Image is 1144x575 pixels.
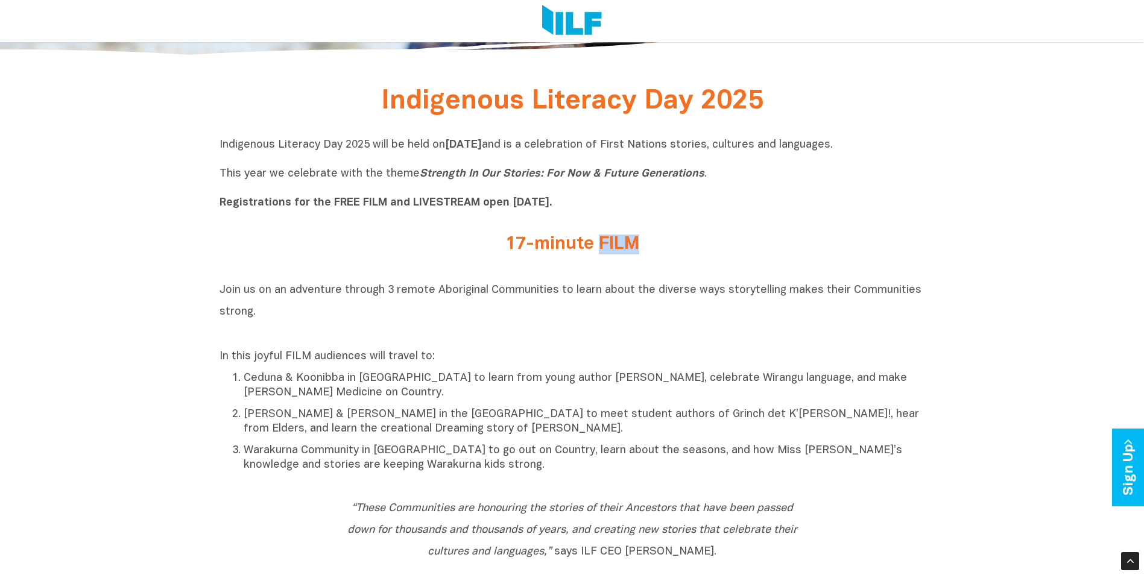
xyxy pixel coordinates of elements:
b: [DATE] [445,140,482,150]
p: Ceduna & Koonibba in [GEOGRAPHIC_DATA] to learn from young author [PERSON_NAME], celebrate Wirang... [244,371,925,400]
i: “These Communities are honouring the stories of their Ancestors that have been passed down for th... [347,503,797,557]
b: Registrations for the FREE FILM and LIVESTREAM open [DATE]. [220,198,552,208]
p: Indigenous Literacy Day 2025 will be held on and is a celebration of First Nations stories, cultu... [220,138,925,210]
p: Warakurna Community in [GEOGRAPHIC_DATA] to go out on Country, learn about the seasons, and how M... [244,444,925,473]
p: [PERSON_NAME] & [PERSON_NAME] in the [GEOGRAPHIC_DATA] to meet student authors of Grinch det K’[P... [244,407,925,436]
i: Strength In Our Stories: For Now & Future Generations [420,169,704,179]
h2: 17-minute FILM [346,234,798,254]
span: says ILF CEO [PERSON_NAME]. [347,503,797,557]
div: Scroll Back to Top [1121,552,1139,570]
span: Indigenous Literacy Day 2025 [381,89,763,114]
span: Join us on an adventure through 3 remote Aboriginal Communities to learn about the diverse ways s... [220,285,921,317]
img: Logo [542,5,602,37]
p: In this joyful FILM audiences will travel to: [220,350,925,364]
